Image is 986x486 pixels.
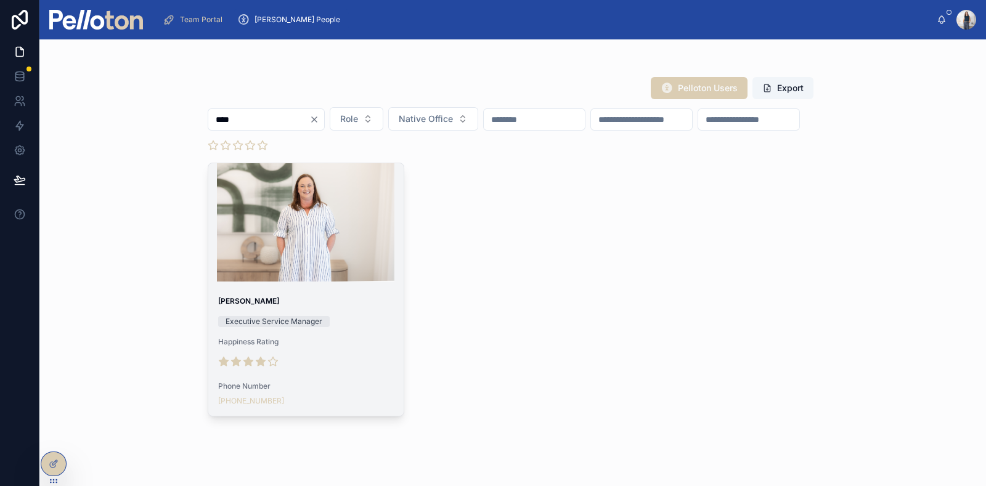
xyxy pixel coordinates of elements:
div: scrollable content [153,6,937,33]
button: Clear [309,115,324,124]
a: [PERSON_NAME] People [234,9,349,31]
span: Team Portal [180,15,222,25]
button: Pelloton Users [651,77,748,99]
span: Phone Number [218,381,394,391]
span: Pelloton Users [678,82,738,94]
span: Native Office [399,113,453,125]
button: Select Button [330,107,383,131]
a: [PHONE_NUMBER] [218,396,284,406]
span: [PERSON_NAME] People [255,15,340,25]
a: [PERSON_NAME]Executive Service ManagerHappiness RatingPhone Number[PHONE_NUMBER] [208,163,405,416]
div: Corrine-Moore-Updated-Profile.jpg [208,163,404,281]
button: Export [752,77,813,99]
strong: [PERSON_NAME] [218,296,279,306]
div: Executive Service Manager [226,316,322,327]
button: Select Button [388,107,478,131]
a: Team Portal [159,9,231,31]
img: App logo [49,10,143,30]
span: Role [340,113,358,125]
span: Happiness Rating [218,337,394,347]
